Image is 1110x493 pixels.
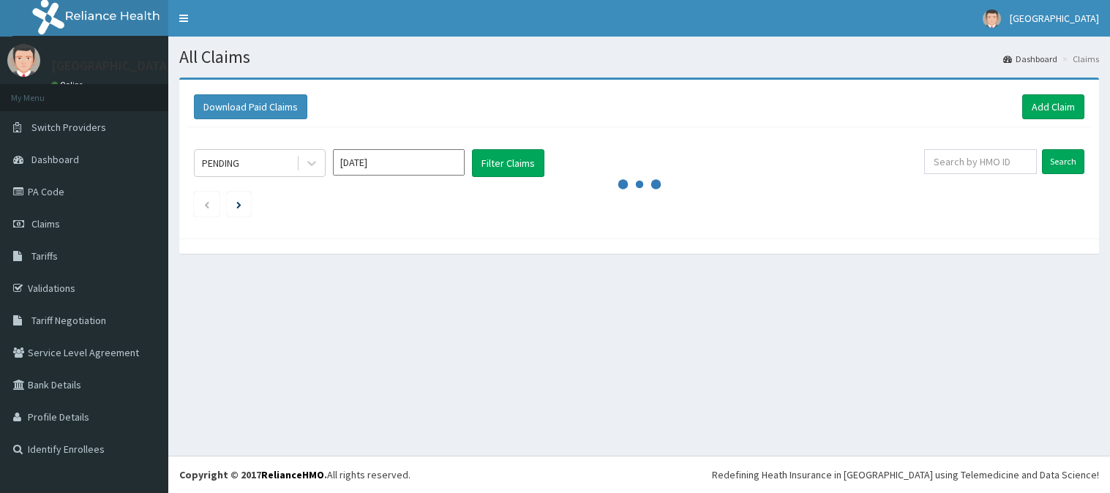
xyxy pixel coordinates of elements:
[179,468,327,481] strong: Copyright © 2017 .
[31,153,79,166] span: Dashboard
[203,197,210,211] a: Previous page
[261,468,324,481] a: RelianceHMO
[1010,12,1099,25] span: [GEOGRAPHIC_DATA]
[1059,53,1099,65] li: Claims
[202,156,239,170] div: PENDING
[333,149,465,176] input: Select Month and Year
[983,10,1001,28] img: User Image
[194,94,307,119] button: Download Paid Claims
[472,149,544,177] button: Filter Claims
[168,456,1110,493] footer: All rights reserved.
[236,197,241,211] a: Next page
[618,162,661,206] svg: audio-loading
[924,149,1037,174] input: Search by HMO ID
[7,44,40,77] img: User Image
[179,48,1099,67] h1: All Claims
[51,59,172,72] p: [GEOGRAPHIC_DATA]
[1003,53,1057,65] a: Dashboard
[31,217,60,230] span: Claims
[51,80,86,90] a: Online
[31,314,106,327] span: Tariff Negotiation
[712,467,1099,482] div: Redefining Heath Insurance in [GEOGRAPHIC_DATA] using Telemedicine and Data Science!
[1042,149,1084,174] input: Search
[31,249,58,263] span: Tariffs
[31,121,106,134] span: Switch Providers
[1022,94,1084,119] a: Add Claim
